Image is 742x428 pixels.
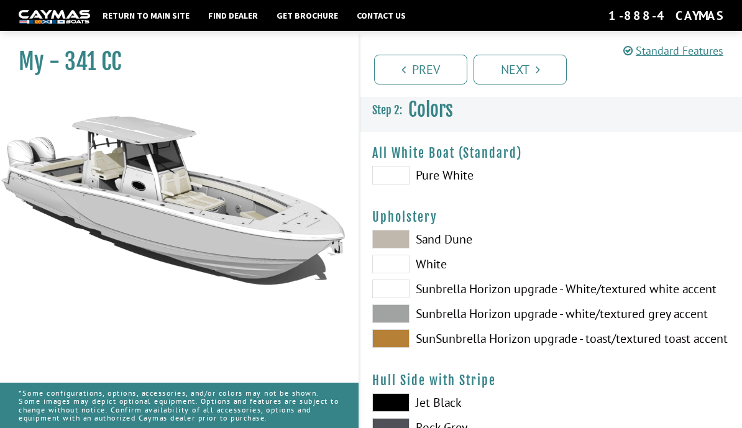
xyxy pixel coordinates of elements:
h3: Colors [360,87,742,133]
label: Jet Black [372,393,539,412]
h1: My - 341 CC [19,48,327,76]
a: Find Dealer [202,7,264,24]
a: Get Brochure [270,7,344,24]
img: white-logo-c9c8dbefe5ff5ceceb0f0178aa75bf4bb51f6bca0971e226c86eb53dfe498488.png [19,10,90,23]
h4: Upholstery [372,209,730,225]
p: *Some configurations, options, accessories, and/or colors may not be shown. Some images may depic... [19,383,340,428]
ul: Pagination [371,53,742,84]
label: Sunbrella Horizon upgrade - White/textured white accent [372,280,539,298]
label: Sand Dune [372,230,539,248]
div: 1-888-4CAYMAS [608,7,723,24]
label: Sunbrella Horizon upgrade - white/textured grey accent [372,304,539,323]
label: Pure White [372,166,539,184]
a: Next [474,55,567,84]
label: SunSunbrella Horizon upgrade - toast/textured toast accent [372,329,539,348]
label: White [372,255,539,273]
a: Standard Features [623,43,723,58]
h4: All White Boat (Standard) [372,145,730,161]
a: Return to main site [96,7,196,24]
a: Prev [374,55,467,84]
a: Contact Us [350,7,412,24]
h4: Hull Side with Stripe [372,373,730,388]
